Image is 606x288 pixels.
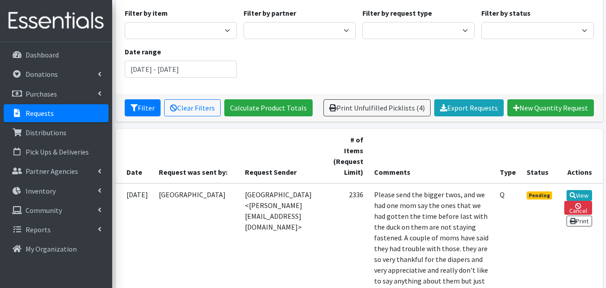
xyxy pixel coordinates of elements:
[4,240,109,258] a: My Organization
[507,99,594,116] a: New Quantity Request
[4,85,109,103] a: Purchases
[26,206,62,215] p: Community
[26,147,89,156] p: Pick Ups & Deliveries
[26,89,57,98] p: Purchases
[26,225,51,234] p: Reports
[567,216,592,226] a: Print
[369,129,494,183] th: Comments
[434,99,504,116] a: Export Requests
[4,143,109,161] a: Pick Ups & Deliveries
[4,182,109,200] a: Inventory
[116,129,153,183] th: Date
[26,70,58,79] p: Donations
[481,8,531,18] label: Filter by status
[527,191,552,199] span: Pending
[26,50,59,59] p: Dashboard
[325,129,369,183] th: # of Items (Request Limit)
[240,129,326,183] th: Request Sender
[4,201,109,219] a: Community
[26,244,77,253] p: My Organization
[4,124,109,142] a: Distributions
[26,109,54,118] p: Requests
[4,221,109,239] a: Reports
[4,104,109,122] a: Requests
[567,190,592,201] a: View
[125,99,161,116] button: Filter
[4,46,109,64] a: Dashboard
[4,162,109,180] a: Partner Agencies
[521,129,559,183] th: Status
[244,8,296,18] label: Filter by partner
[125,8,168,18] label: Filter by item
[362,8,432,18] label: Filter by request type
[26,167,78,176] p: Partner Agencies
[323,99,431,116] a: Print Unfulfilled Picklists (4)
[500,190,505,199] abbr: Quantity
[164,99,221,116] a: Clear Filters
[494,129,521,183] th: Type
[4,6,109,36] img: HumanEssentials
[564,201,592,215] a: Cancel
[26,128,66,137] p: Distributions
[153,129,240,183] th: Request was sent by:
[125,61,237,78] input: January 1, 2011 - December 31, 2011
[559,129,602,183] th: Actions
[125,46,161,57] label: Date range
[224,99,313,116] a: Calculate Product Totals
[26,186,56,195] p: Inventory
[4,65,109,83] a: Donations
